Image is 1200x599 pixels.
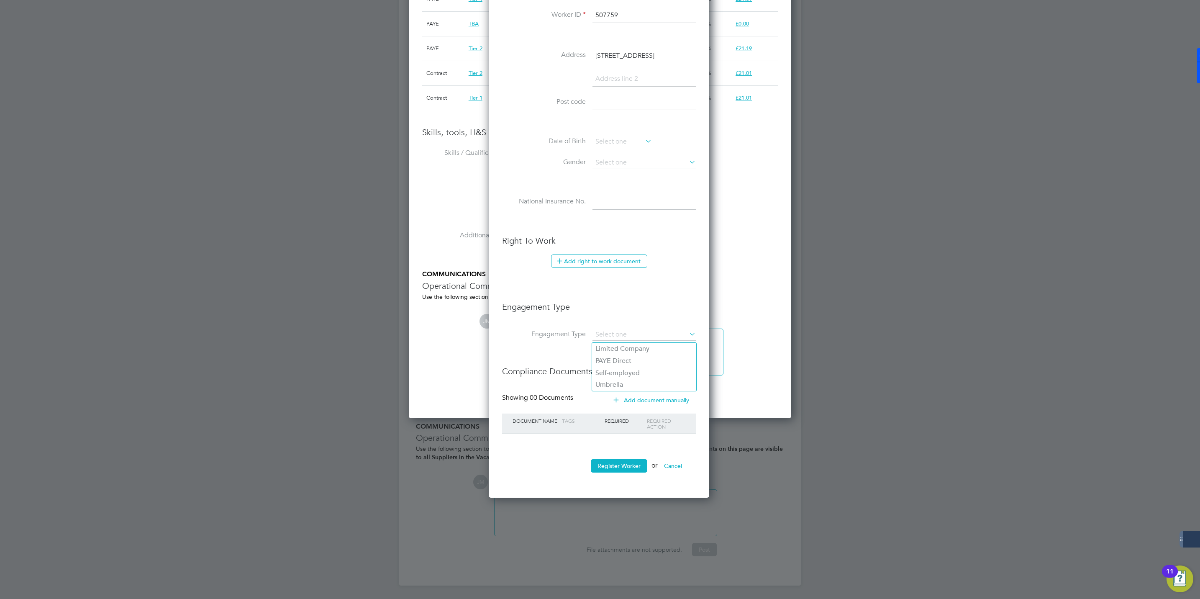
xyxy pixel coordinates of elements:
[422,231,506,240] label: Additional H&S
[591,459,647,473] button: Register Worker
[608,393,696,407] button: Add document manually
[1166,571,1174,582] div: 11
[422,190,506,198] label: Tools
[502,235,696,246] h3: Right To Work
[502,293,696,312] h3: Engagement Type
[422,127,778,138] h3: Skills, tools, H&S
[592,355,696,367] li: PAYE Direct
[422,293,778,301] div: Use the following section to share any operational communications between Supply Chain participants.
[502,197,586,206] label: National Insurance No.
[424,61,467,85] div: Contract
[502,137,586,146] label: Date of Birth
[592,49,696,64] input: Address line 1
[736,94,752,101] span: £21.01
[502,459,696,481] li: or
[592,329,696,341] input: Select one
[592,379,696,391] li: Umbrella
[530,393,573,402] span: 00 Documents
[502,330,586,339] label: Engagement Type
[479,314,494,329] span: JM
[592,367,696,379] li: Self-employed
[502,51,586,59] label: Address
[469,45,482,52] span: Tier 2
[469,20,479,27] span: TBA
[469,94,482,101] span: Tier 1
[424,86,467,110] div: Contract
[502,10,586,19] label: Worker ID
[657,459,689,473] button: Cancel
[592,343,696,355] li: Limited Company
[502,357,696,377] h3: Compliance Documents
[422,270,778,279] h5: COMMUNICATIONS
[592,136,652,148] input: Select one
[422,149,506,157] label: Skills / Qualifications
[645,414,687,434] div: Required Action
[422,280,778,291] h3: Operational Communications
[736,69,752,77] span: £21.01
[502,98,586,106] label: Post code
[560,414,603,428] div: Tags
[736,45,752,52] span: £21.19
[424,12,467,36] div: PAYE
[469,69,482,77] span: Tier 2
[502,158,586,167] label: Gender
[736,20,749,27] span: £0.00
[1167,566,1193,592] button: Open Resource Center, 11 new notifications
[592,157,696,169] input: Select one
[551,255,647,268] button: Add right to work document
[424,36,467,61] div: PAYE
[603,414,645,428] div: Required
[510,414,560,428] div: Document Name
[502,393,575,402] div: Showing
[592,72,696,87] input: Address line 2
